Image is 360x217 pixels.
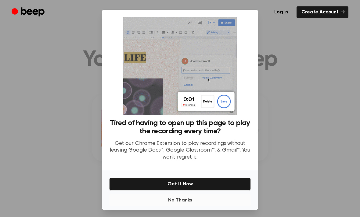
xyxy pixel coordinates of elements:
[269,6,293,18] a: Log in
[109,140,251,161] p: Get our Chrome Extension to play recordings without leaving Google Docs™, Google Classroom™, & Gm...
[12,6,46,18] a: Beep
[109,194,251,206] button: No Thanks
[109,178,251,191] button: Get It Now
[109,119,251,135] h3: Tired of having to open up this page to play the recording every time?
[123,17,236,115] img: Beep extension in action
[297,6,348,18] a: Create Account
